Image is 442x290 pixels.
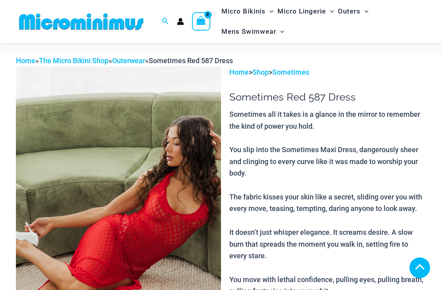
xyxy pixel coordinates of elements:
a: Micro BikinisMenu ToggleMenu Toggle [219,1,275,21]
a: Home [229,68,249,76]
span: Outers [338,1,361,21]
a: The Micro Bikini Shop [39,56,109,65]
a: Shop [252,68,269,76]
span: Menu Toggle [276,21,284,42]
a: Sometimes [272,68,309,76]
span: Sometimes Red 587 Dress [149,56,233,65]
a: Mens SwimwearMenu ToggleMenu Toggle [219,21,286,42]
a: OutersMenu ToggleMenu Toggle [336,1,370,21]
span: » » » [16,56,233,65]
a: Micro LingerieMenu ToggleMenu Toggle [275,1,336,21]
span: Micro Lingerie [277,1,326,21]
img: MM SHOP LOGO FLAT [16,13,147,31]
h1: Sometimes Red 587 Dress [229,91,426,103]
span: Micro Bikinis [221,1,266,21]
span: Mens Swimwear [221,21,276,42]
a: View Shopping Cart, empty [192,12,210,31]
a: Outerwear [112,56,145,65]
p: > > [229,66,426,78]
a: Account icon link [177,18,184,25]
a: Home [16,56,35,65]
span: Menu Toggle [361,1,368,21]
span: Menu Toggle [266,1,273,21]
span: Menu Toggle [326,1,334,21]
a: Search icon link [162,17,169,27]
